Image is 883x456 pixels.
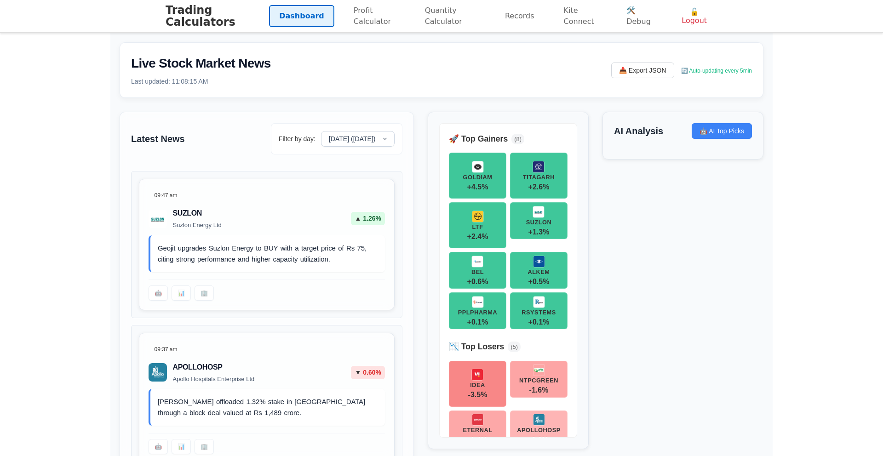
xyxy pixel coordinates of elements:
button: 🏢 [195,285,214,301]
div: ALKEM [528,269,550,275]
button: IDEAIDEA-3.5% [449,361,506,407]
button: 🏢 [195,439,214,454]
h3: APOLLOHOSP [172,362,254,373]
h3: AI Analysis [614,124,663,138]
a: Records [495,5,545,27]
span: + 0.1 % [467,319,488,326]
span: -1.6 % [529,387,549,394]
img: GOLDIAM [472,161,484,173]
p: Suzlon Energy Ltd [172,221,221,230]
span: -0.6 % [529,436,549,444]
span: + 2.6 % [528,183,550,191]
img: APOLLOHOSP [533,414,545,426]
button: 📊 [172,285,191,301]
h4: 📉 Top Losers [449,341,504,353]
img: IDEA [471,369,483,381]
h1: Trading Calculators [166,4,269,28]
img: ETERNAL [472,414,484,426]
button: 📥 Export JSON [611,63,674,78]
span: -1.4 % [468,436,487,444]
span: + 0.1 % [528,319,550,326]
p: [PERSON_NAME] offloaded 1.32% stake in [GEOGRAPHIC_DATA] through a block deal valued at Rs 1,489 ... [158,396,378,418]
button: RSYSTEMSRSYSTEMS+0.1% [510,292,568,329]
img: LTF [472,211,484,222]
button: 🤖 [149,285,168,301]
button: BELBEL+0.6% [449,252,506,289]
span: + 1.3 % [528,228,550,236]
span: 09:47 am [154,191,177,199]
div: BEL [471,269,484,275]
span: 🔄 Auto-updating every 5min [681,68,752,74]
a: Dashboard [269,5,334,27]
button: 🤖 AI Top Picks [692,123,752,139]
span: ▼ [355,368,361,377]
span: -3.5 % [468,391,487,399]
div: 0.60 % [351,366,385,379]
h2: Live Stock Market News [131,54,271,73]
div: APOLLOHOSP [517,427,561,433]
img: Apollo Hospitals Enterprise Ltd [149,363,167,382]
p: Geojit upgrades Suzlon Energy to BUY with a target price of Rs 75, citing strong performance and ... [158,243,378,265]
div: RSYSTEMS [522,310,556,316]
img: TITAGARH [533,161,545,173]
img: NTPCGREEN [533,364,545,376]
span: ( 5 ) [508,342,521,352]
img: RSYSTEMS [533,296,545,308]
button: TITAGARHTITAGARH+2.6% [510,153,568,199]
span: + 2.4 % [467,233,488,240]
div: SUZLON [526,220,552,226]
h3: SUZLON [172,208,221,219]
button: ETERNALETERNAL-1.4% [449,410,506,447]
span: 09:37 am [154,345,177,353]
span: + 4.5 % [467,183,488,191]
button: ALKEMALKEM+0.5% [510,252,568,289]
p: Apollo Hospitals Enterprise Ltd [172,375,254,384]
div: PPLPHARMA [458,310,498,316]
button: PPLPHARMAPPLPHARMA+0.1% [449,292,506,329]
img: ALKEM [533,256,545,268]
button: SUZLONSUZLON+1.3% [510,202,568,239]
p: Last updated: 11:08:15 AM [131,77,271,86]
button: 🔓 Logout [671,2,717,30]
div: IDEA [470,382,485,388]
img: SUZLON [533,206,545,218]
span: + 0.6 % [467,278,488,285]
button: 📊 [172,439,191,454]
h4: 🚀 Top Gainers [449,133,508,145]
span: + 0.5 % [528,278,550,285]
div: NTPCGREEN [519,378,558,384]
button: 🤖 [149,439,168,454]
h3: Latest News [131,132,185,146]
img: BEL [471,256,483,268]
button: NTPCGREENNTPCGREEN-1.6% [510,361,568,398]
button: APOLLOHOSPAPOLLOHOSP-0.6% [510,410,568,447]
button: LTFLTF+2.4% [449,202,506,248]
img: Suzlon Energy Ltd [149,210,167,228]
div: LTF [472,224,483,230]
span: ▲ [355,214,361,223]
div: 1.26 % [351,212,385,225]
button: GOLDIAMGOLDIAM+4.5% [449,153,506,199]
label: Filter by day: [279,134,315,144]
div: ETERNAL [463,427,493,433]
div: GOLDIAM [463,175,493,181]
img: PPLPHARMA [472,296,484,308]
div: TITAGARH [523,175,555,181]
span: ( 8 ) [511,134,524,144]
